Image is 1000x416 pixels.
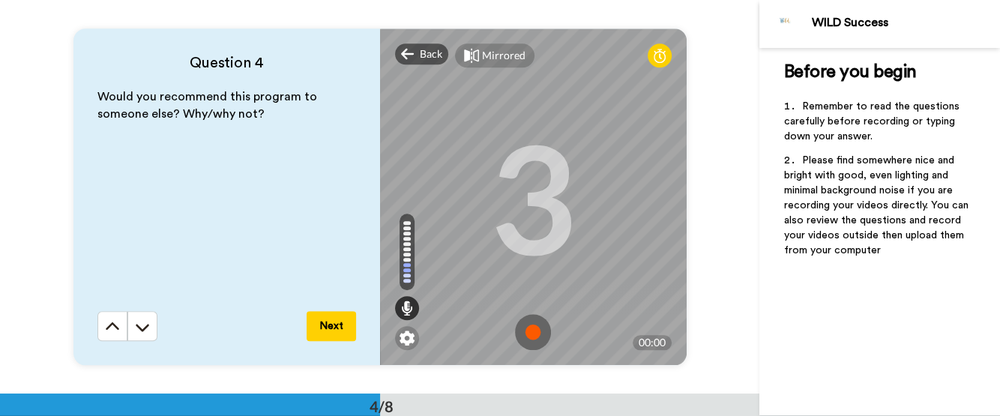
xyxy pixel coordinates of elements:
[420,46,442,61] span: Back
[811,16,999,30] div: WILD Success
[307,311,356,341] button: Next
[400,331,415,346] img: ic_gear.svg
[768,6,804,42] img: Profile Image
[783,101,962,142] span: Remember to read the questions carefully before recording or typing down your answer.
[395,43,449,64] div: Back
[490,141,576,253] div: 3
[515,314,551,350] img: ic_record_start.svg
[97,52,356,73] h4: Question 4
[783,63,916,81] span: Before you begin
[482,48,525,63] div: Mirrored
[783,155,971,256] span: Please find somewhere nice and bright with good, even lighting and minimal background noise if yo...
[633,335,672,350] div: 00:00
[97,91,320,120] span: Would you recommend this program to someone else? Why/why not?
